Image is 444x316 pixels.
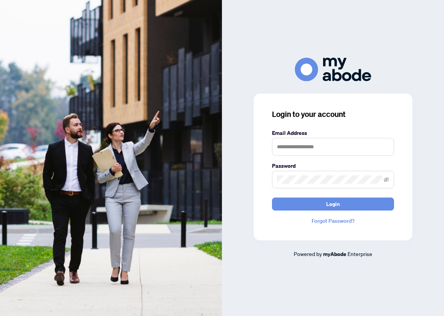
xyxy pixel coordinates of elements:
span: Login [326,198,340,210]
a: myAbode [323,250,346,258]
label: Password [272,162,394,170]
label: Email Address [272,129,394,137]
img: ma-logo [295,58,371,81]
a: Forgot Password? [272,217,394,225]
span: Enterprise [347,250,372,257]
button: Login [272,198,394,211]
span: eye-invisible [384,177,389,182]
h3: Login to your account [272,109,394,120]
span: Powered by [294,250,322,257]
